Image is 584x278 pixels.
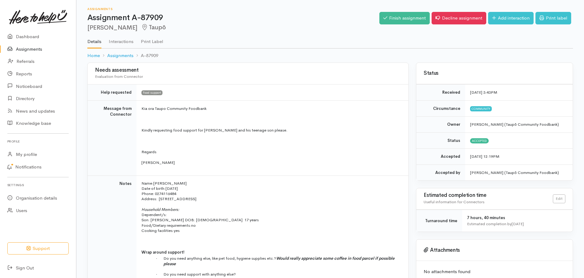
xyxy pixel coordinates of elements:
[470,154,499,159] time: [DATE] 12:19PM
[7,181,69,189] h6: Settings
[470,90,497,95] time: [DATE] 3:43PM
[141,196,157,201] span: Address:
[432,12,486,24] a: Decline assignment
[141,207,179,212] span: Household Members:
[416,132,465,149] td: Status
[424,199,484,204] span: Useful information for Connectors
[416,117,465,133] td: Owner
[163,256,395,266] span: Do you need anything else, like pet food, hygiene supplies etc.?
[416,149,465,165] td: Accepted
[141,217,259,222] span: Son: [PERSON_NAME] DOB: [DEMOGRAPHIC_DATA] 17 years
[467,221,565,227] div: Estimated completion by
[141,90,162,95] span: Food support
[87,52,100,59] a: Home
[141,250,184,255] span: Wrap around support!
[141,127,401,133] p: Kindly requesting food support for [PERSON_NAME] and his teenage son please.
[470,122,559,127] span: [PERSON_NAME] (Taupō Community Foodbank)
[163,256,395,266] i: Would really appreciate some coffee in food parcel if possible please
[107,52,133,59] a: Assignments
[133,52,158,59] li: A-87909
[174,228,180,233] span: yes
[141,181,153,186] span: Name:
[163,272,236,277] span: Do you need support with anything else?
[141,149,401,155] p: Regards
[416,100,465,117] td: Circumstance
[488,12,534,24] a: Add interaction
[141,228,174,233] span: Cooking facilities:
[141,186,166,191] span: Date of birth:
[153,181,187,186] span: [PERSON_NAME]
[156,256,163,261] span: ·
[7,242,69,255] button: Support
[166,186,178,191] span: [DATE]
[416,210,462,232] td: Turnaround time
[87,7,379,11] h6: Assignments
[553,194,565,203] a: Edit
[87,13,379,22] h1: Assignment A-87909
[156,272,163,276] span: ·
[535,12,571,24] a: Print label
[109,31,133,48] a: Interactions
[141,191,154,196] span: Phone:
[416,85,465,101] td: Received
[416,164,465,180] td: Accepted by
[88,100,137,175] td: Message from Connector
[141,23,166,31] span: Taupō
[424,193,553,198] h3: Estimated completion time
[470,138,489,143] span: Accepted
[87,49,573,63] nav: breadcrumb
[88,85,137,101] td: Help requested
[95,74,143,79] span: Evaluation from Connector
[379,12,430,24] a: Finish assignment
[424,70,565,76] h3: Status
[141,31,163,48] a: Print Label
[155,191,176,196] span: 0274116484
[87,31,101,49] a: Details
[141,223,191,228] span: Food/Dietary requirements:
[512,221,524,226] time: [DATE]
[7,137,69,146] h6: Profile
[470,106,492,111] span: Community
[141,106,401,112] p: Kia ora Taupo Community Foodbank
[191,223,196,228] span: no
[87,24,379,31] h2: [PERSON_NAME]
[424,247,565,253] h3: Attachments
[141,196,401,201] p: [STREET_ADDRESS]
[465,164,573,180] td: [PERSON_NAME] (Taupō Community Foodbank)
[467,215,505,220] span: 7 hours, 40 minutes
[141,160,401,166] p: [PERSON_NAME]
[141,212,167,217] span: Dependent/s:
[424,268,565,275] p: No attachments found
[95,67,401,73] h3: Needs assessment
